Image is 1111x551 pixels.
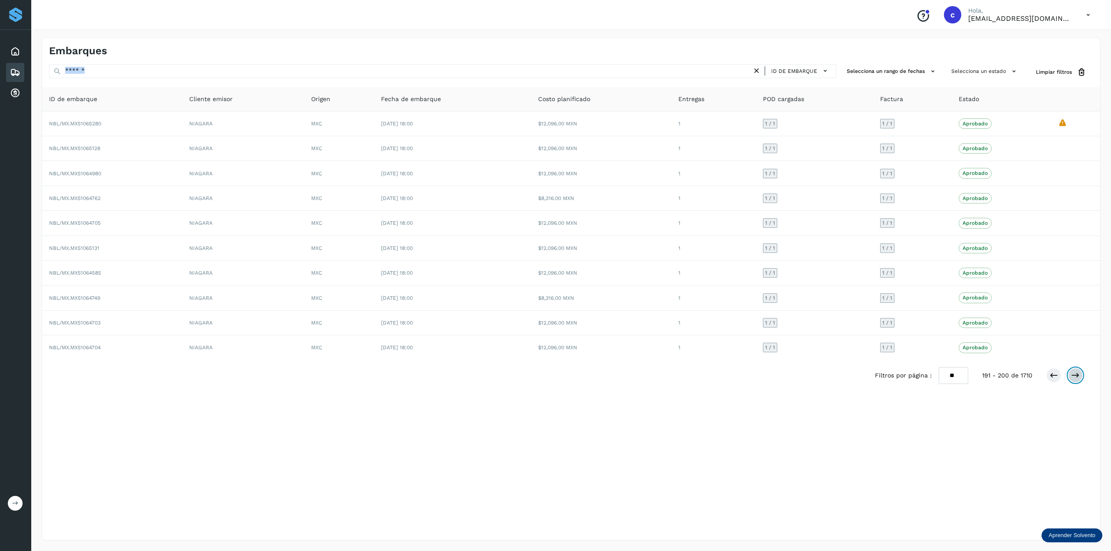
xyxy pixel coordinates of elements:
td: 1 [671,335,756,360]
span: NBL/MX.MX51065128 [49,145,100,151]
span: 1 / 1 [765,121,775,126]
p: Aprobado [963,270,988,276]
span: NBL/MX.MX51064749 [49,295,100,301]
span: 1 / 1 [765,220,775,226]
p: Aprobado [963,170,988,176]
p: Aprobado [963,320,988,326]
span: [DATE] 18:00 [381,220,413,226]
span: NBL/MX.MX51064762 [49,195,101,201]
td: NIAGARA [182,112,304,136]
span: Fecha de embarque [381,95,441,104]
td: 1 [671,211,756,236]
span: [DATE] 18:00 [381,145,413,151]
td: 1 [671,285,756,310]
td: $12,096.00 MXN [531,311,671,335]
td: MXC [304,211,375,236]
p: carlosvazqueztgc@gmail.com [968,14,1072,23]
span: [DATE] 18:00 [381,195,413,201]
span: 191 - 200 de 1710 [982,371,1032,380]
td: MXC [304,136,375,161]
span: Filtros por página : [875,371,932,380]
td: MXC [304,261,375,285]
span: 1 / 1 [765,196,775,201]
button: ID de embarque [769,65,832,77]
span: NBL/MX.MX51065131 [49,245,99,251]
td: $12,096.00 MXN [531,112,671,136]
td: NIAGARA [182,261,304,285]
span: NBL/MX.MX51064980 [49,171,101,177]
td: MXC [304,311,375,335]
div: Cuentas por cobrar [6,84,24,103]
td: $12,096.00 MXN [531,211,671,236]
span: Entregas [678,95,704,104]
td: 1 [671,112,756,136]
span: Origen [311,95,330,104]
span: 1 / 1 [765,270,775,275]
td: 1 [671,236,756,261]
td: MXC [304,236,375,261]
td: 1 [671,261,756,285]
td: NIAGARA [182,136,304,161]
p: Aprobado [963,145,988,151]
div: Inicio [6,42,24,61]
span: Cliente emisor [189,95,233,104]
p: Aprobado [963,195,988,201]
td: MXC [304,112,375,136]
span: NBL/MX.MX51064705 [49,220,101,226]
span: [DATE] 18:00 [381,245,413,251]
span: 1 / 1 [765,320,775,325]
span: [DATE] 18:00 [381,320,413,326]
span: ID de embarque [771,67,817,75]
div: Embarques [6,63,24,82]
td: $8,316.00 MXN [531,285,671,310]
td: MXC [304,285,375,310]
span: 1 / 1 [765,345,775,350]
td: 1 [671,136,756,161]
span: 1 / 1 [882,295,892,301]
span: [DATE] 18:00 [381,295,413,301]
span: Limpiar filtros [1036,68,1072,76]
td: NIAGARA [182,186,304,211]
span: NBL/MX.MX51065280 [49,121,101,127]
span: [DATE] 18:00 [381,270,413,276]
td: NIAGARA [182,211,304,236]
td: 1 [671,186,756,211]
td: MXC [304,335,375,360]
td: $12,096.00 MXN [531,161,671,186]
span: Factura [880,95,903,104]
td: NIAGARA [182,285,304,310]
span: [DATE] 18:00 [381,121,413,127]
span: 1 / 1 [882,196,892,201]
td: 1 [671,311,756,335]
h4: Embarques [49,45,107,57]
span: 1 / 1 [882,320,892,325]
span: 1 / 1 [882,146,892,151]
span: 1 / 1 [882,246,892,251]
td: MXC [304,161,375,186]
span: 1 / 1 [765,146,775,151]
td: MXC [304,186,375,211]
span: 1 / 1 [882,171,892,176]
span: NBL/MX.MX51064703 [49,320,101,326]
span: 1 / 1 [882,220,892,226]
td: $8,316.00 MXN [531,186,671,211]
span: Costo planificado [538,95,590,104]
td: $12,096.00 MXN [531,335,671,360]
p: Aprobado [963,245,988,251]
span: 1 / 1 [882,345,892,350]
td: $12,096.00 MXN [531,236,671,261]
span: [DATE] 18:00 [381,171,413,177]
span: Estado [959,95,979,104]
div: Aprender Solvento [1042,528,1102,542]
span: ID de embarque [49,95,97,104]
td: NIAGARA [182,311,304,335]
p: Aprobado [963,121,988,127]
p: Hola, [968,7,1072,14]
p: Aprobado [963,295,988,301]
td: 1 [671,161,756,186]
span: 1 / 1 [765,171,775,176]
td: $12,096.00 MXN [531,136,671,161]
span: [DATE] 18:00 [381,344,413,351]
span: 1 / 1 [882,121,892,126]
span: NBL/MX.MX51064704 [49,344,101,351]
